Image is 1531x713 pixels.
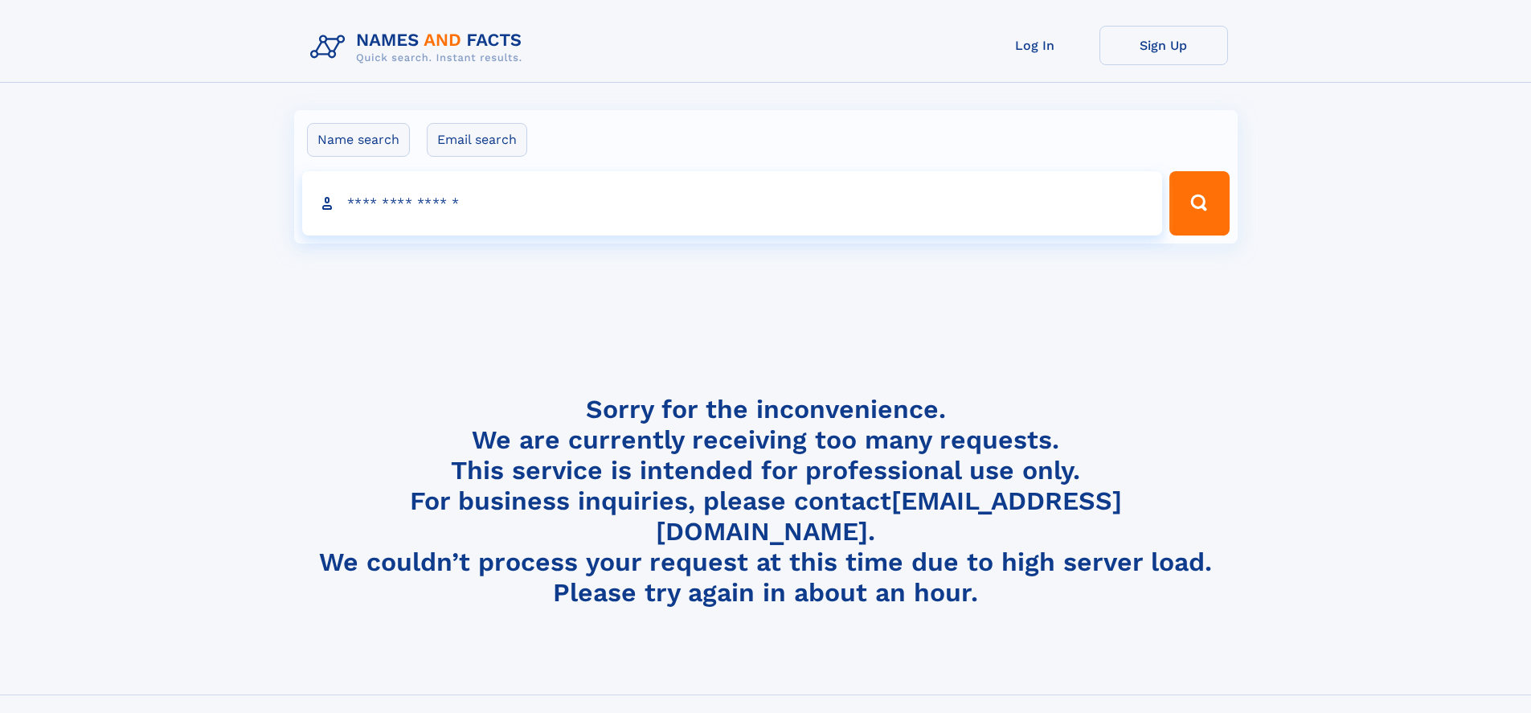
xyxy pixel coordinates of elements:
[656,486,1122,547] a: [EMAIL_ADDRESS][DOMAIN_NAME]
[1169,171,1229,236] button: Search Button
[427,123,527,157] label: Email search
[304,26,535,69] img: Logo Names and Facts
[971,26,1099,65] a: Log In
[302,171,1163,236] input: search input
[304,394,1228,609] h4: Sorry for the inconvenience. We are currently receiving too many requests. This service is intend...
[1099,26,1228,65] a: Sign Up
[307,123,410,157] label: Name search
